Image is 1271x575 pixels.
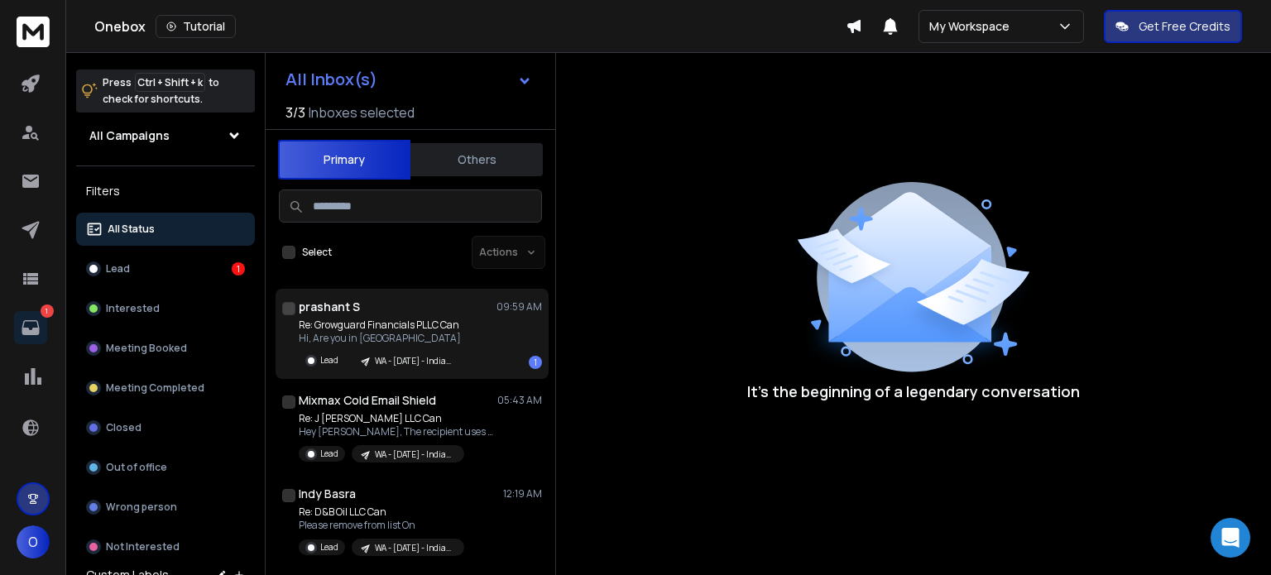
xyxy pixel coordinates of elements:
p: 12:19 AM [503,487,542,501]
p: All Status [108,223,155,236]
button: O [17,525,50,558]
button: All Status [76,213,255,246]
span: Ctrl + Shift + k [135,73,205,92]
p: Meeting Completed [106,381,204,395]
p: Hi, Are you in [GEOGRAPHIC_DATA] [299,332,464,345]
p: Hey [PERSON_NAME], The recipient uses Mixmax [299,425,497,438]
div: Open Intercom Messenger [1211,518,1250,558]
p: WA - [DATE] - Indians [375,448,454,461]
div: 1 [232,262,245,276]
p: Interested [106,302,160,315]
div: 1 [529,356,542,369]
button: Not Interested [76,530,255,563]
h3: Filters [76,180,255,203]
p: Lead [320,448,338,460]
button: Meeting Completed [76,371,255,405]
label: Select [302,246,332,259]
button: All Inbox(s) [272,63,545,96]
p: Lead [320,541,338,553]
p: Re: Growguard Financials PLLC Can [299,319,464,332]
p: 1 [41,304,54,318]
a: 1 [14,311,47,344]
button: All Campaigns [76,119,255,152]
p: Lead [106,262,130,276]
p: Closed [106,421,141,434]
button: Tutorial [156,15,236,38]
button: Get Free Credits [1104,10,1242,43]
button: Closed [76,411,255,444]
span: 3 / 3 [285,103,305,122]
h1: All Inbox(s) [285,71,377,88]
p: 05:43 AM [497,394,542,407]
p: Press to check for shortcuts. [103,74,219,108]
div: Onebox [94,15,846,38]
p: Out of office [106,461,167,474]
p: Get Free Credits [1139,18,1230,35]
p: WA - [DATE] - Indians [375,355,454,367]
p: Please remove from list On [299,519,464,532]
p: Re: J [PERSON_NAME] LLC Can [299,412,497,425]
button: Wrong person [76,491,255,524]
button: Lead1 [76,252,255,285]
button: Others [410,141,543,178]
p: Wrong person [106,501,177,514]
button: Out of office [76,451,255,484]
button: Meeting Booked [76,332,255,365]
p: 09:59 AM [496,300,542,314]
p: Not Interested [106,540,180,553]
button: Primary [278,140,410,180]
h1: Mixmax Cold Email Shield [299,392,436,409]
p: Lead [320,354,338,367]
h1: prashant S [299,299,360,315]
button: Interested [76,292,255,325]
h3: Inboxes selected [309,103,415,122]
p: My Workspace [929,18,1016,35]
p: WA - [DATE] - Indians [375,542,454,554]
p: Re: D&B Oil LLC Can [299,506,464,519]
p: Meeting Booked [106,342,187,355]
h1: Indy Basra [299,486,356,502]
h1: All Campaigns [89,127,170,144]
p: It’s the beginning of a legendary conversation [747,380,1080,403]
